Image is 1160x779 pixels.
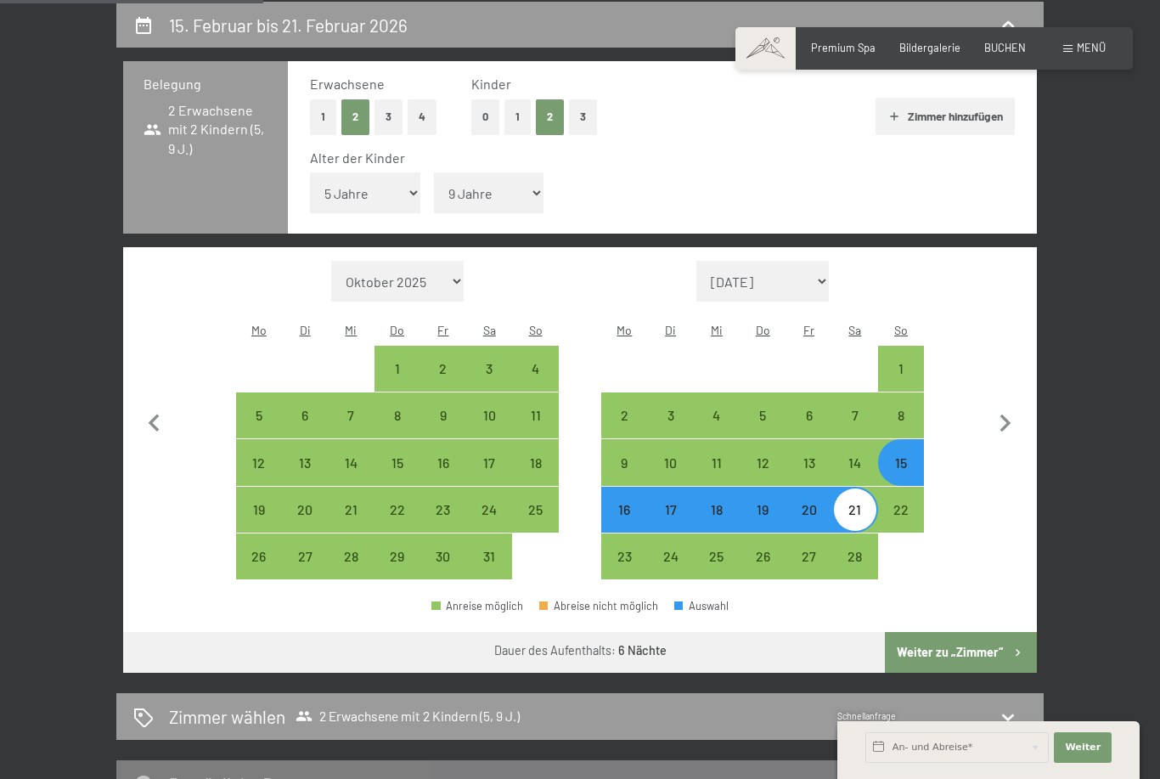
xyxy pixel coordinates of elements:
[648,533,694,579] div: Tue Feb 24 2026
[374,392,420,438] div: Anreise möglich
[238,503,280,545] div: 19
[832,392,878,438] div: Sat Feb 07 2026
[236,487,282,533] div: Anreise möglich
[466,392,512,438] div: Sat Jan 10 2026
[832,533,878,579] div: Anreise möglich
[880,503,922,545] div: 22
[878,346,924,392] div: Sun Feb 01 2026
[483,323,496,337] abbr: Samstag
[236,439,282,485] div: Anreise möglich
[650,503,692,545] div: 17
[328,533,374,579] div: Anreise möglich
[236,533,282,579] div: Anreise möglich
[376,550,419,592] div: 29
[374,346,420,392] div: Anreise möglich
[694,533,740,579] div: Anreise möglich
[144,101,267,158] span: 2 Erwachsene mit 2 Kindern (5, 9 J.)
[422,503,465,545] div: 23
[420,439,466,485] div: Anreise möglich
[695,456,738,499] div: 11
[328,439,374,485] div: Wed Jan 14 2026
[603,550,645,592] div: 23
[236,392,282,438] div: Anreise möglich
[1065,741,1101,754] span: Weiter
[282,439,328,485] div: Anreise möglich
[420,346,466,392] div: Anreise möglich
[420,346,466,392] div: Fri Jan 02 2026
[341,99,369,134] button: 2
[284,550,326,592] div: 27
[282,487,328,533] div: Anreise möglich
[422,550,465,592] div: 30
[648,392,694,438] div: Tue Feb 03 2026
[282,533,328,579] div: Tue Jan 27 2026
[648,392,694,438] div: Anreise möglich
[512,392,558,438] div: Sun Jan 11 2026
[786,533,831,579] div: Fri Feb 27 2026
[787,409,830,451] div: 6
[376,409,419,451] div: 8
[422,409,465,451] div: 9
[601,533,647,579] div: Anreise möglich
[984,41,1026,54] span: BUCHEN
[650,409,692,451] div: 3
[431,601,523,612] div: Anreise möglich
[674,601,729,612] div: Auswahl
[468,456,510,499] div: 17
[988,261,1023,580] button: Nächster Monat
[374,392,420,438] div: Thu Jan 08 2026
[740,439,786,485] div: Anreise möglich
[786,392,831,438] div: Fri Feb 06 2026
[834,503,876,545] div: 21
[466,439,512,485] div: Sat Jan 17 2026
[834,409,876,451] div: 7
[695,409,738,451] div: 4
[238,456,280,499] div: 12
[694,439,740,485] div: Anreise möglich
[466,533,512,579] div: Anreise möglich
[471,76,511,92] span: Kinder
[880,409,922,451] div: 8
[251,323,267,337] abbr: Montag
[601,533,647,579] div: Mon Feb 23 2026
[376,503,419,545] div: 22
[894,323,908,337] abbr: Sonntag
[328,439,374,485] div: Anreise möglich
[282,487,328,533] div: Tue Jan 20 2026
[437,323,448,337] abbr: Freitag
[848,323,861,337] abbr: Samstag
[711,323,723,337] abbr: Mittwoch
[536,99,564,134] button: 2
[282,439,328,485] div: Tue Jan 13 2026
[376,456,419,499] div: 15
[310,76,385,92] span: Erwachsene
[787,503,830,545] div: 20
[328,487,374,533] div: Wed Jan 21 2026
[238,409,280,451] div: 5
[514,503,556,545] div: 25
[466,533,512,579] div: Sat Jan 31 2026
[811,41,876,54] span: Premium Spa
[296,708,520,725] span: 2 Erwachsene mit 2 Kindern (5, 9 J.)
[648,487,694,533] div: Anreise möglich
[880,362,922,404] div: 1
[695,503,738,545] div: 18
[603,456,645,499] div: 9
[787,550,830,592] div: 27
[504,99,531,134] button: 1
[236,533,282,579] div: Mon Jan 26 2026
[740,487,786,533] div: Anreise möglich
[284,409,326,451] div: 6
[618,643,667,658] b: 6 Nächte
[878,439,924,485] div: Sun Feb 15 2026
[741,456,784,499] div: 12
[310,149,1000,167] div: Alter der Kinder
[740,487,786,533] div: Thu Feb 19 2026
[328,487,374,533] div: Anreise möglich
[740,392,786,438] div: Anreise möglich
[880,456,922,499] div: 15
[694,439,740,485] div: Wed Feb 11 2026
[282,533,328,579] div: Anreise möglich
[374,99,403,134] button: 3
[422,456,465,499] div: 16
